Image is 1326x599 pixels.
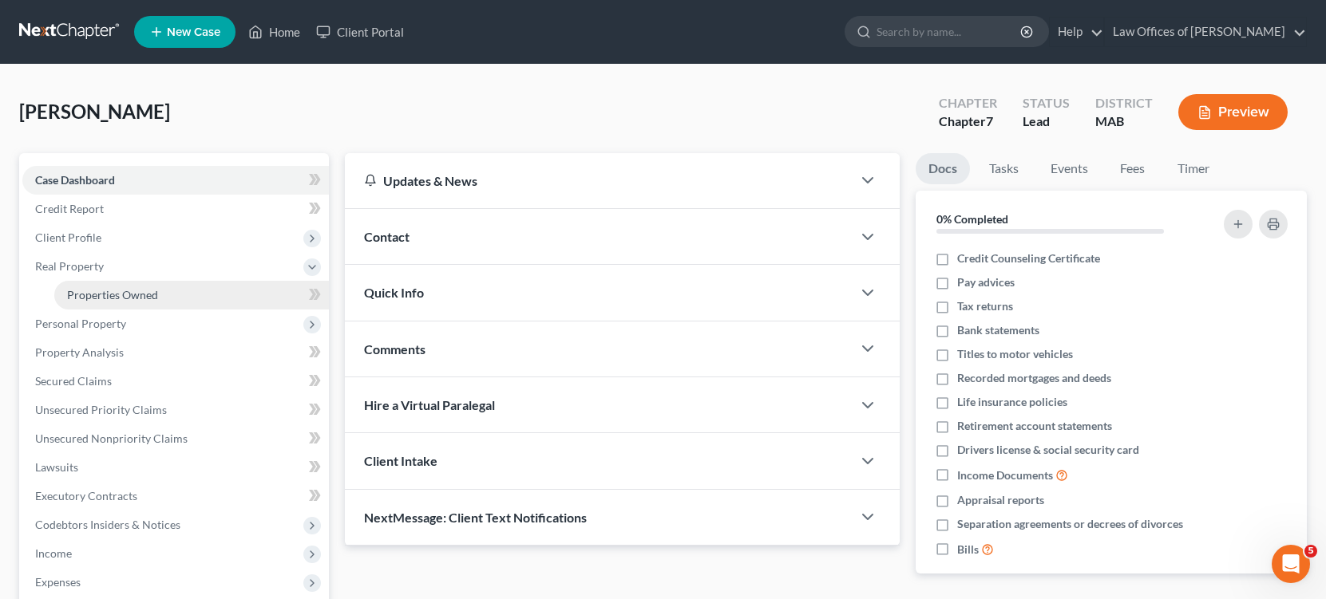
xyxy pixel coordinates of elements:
span: Lawsuits [35,460,78,474]
span: Drivers license & social security card [957,442,1139,458]
span: Executory Contracts [35,489,137,502]
span: Bills [957,542,979,558]
a: Tasks [976,153,1031,184]
strong: 0% Completed [936,212,1008,226]
span: Properties Owned [67,288,158,301]
span: Income [35,546,72,560]
a: Help [1050,18,1103,46]
span: Property Analysis [35,345,124,359]
span: [PERSON_NAME] [19,100,170,123]
a: Lawsuits [22,453,329,482]
span: Separation agreements or decrees of divorces [957,516,1183,532]
span: Client Intake [364,453,437,468]
span: Credit Report [35,202,104,215]
div: MAB [1095,112,1153,131]
div: District [1095,94,1153,112]
div: Chapter [939,94,997,112]
div: Status [1023,94,1070,112]
div: Lead [1023,112,1070,131]
span: Credit Counseling Certificate [957,250,1100,266]
a: Law Offices of [PERSON_NAME] [1105,18,1306,46]
span: Income Documents [957,467,1053,483]
a: Credit Report [22,195,329,223]
a: Events [1038,153,1101,184]
a: Home [240,18,308,46]
span: Unsecured Nonpriority Claims [35,432,188,445]
span: Real Property [35,259,104,273]
a: Unsecured Nonpriority Claims [22,424,329,453]
button: Preview [1178,94,1288,130]
a: Secured Claims [22,367,329,396]
span: Codebtors Insiders & Notices [35,518,180,531]
div: Chapter [939,112,997,131]
a: Unsecured Priority Claims [22,396,329,424]
span: Quick Info [364,285,424,300]
span: Life insurance policies [957,394,1067,410]
span: Appraisal reports [957,492,1044,508]
span: 7 [986,113,993,128]
span: Tax returns [957,298,1013,314]
a: Case Dashboard [22,166,329,195]
span: Secured Claims [35,374,112,388]
div: Updates & News [364,172,832,189]
span: NextMessage: Client Text Notifications [364,510,587,525]
span: Client Profile [35,231,101,244]
a: Properties Owned [54,281,329,309]
a: Executory Contracts [22,482,329,510]
span: Expenses [35,575,81,589]
span: Contact [364,229,410,244]
a: Fees [1107,153,1158,184]
span: Personal Property [35,317,126,330]
span: Pay advices [957,274,1015,290]
a: Docs [916,153,970,184]
span: Comments [364,341,426,357]
a: Property Analysis [22,338,329,367]
span: Unsecured Priority Claims [35,403,167,416]
span: 5 [1304,545,1317,558]
a: Timer [1165,153,1222,184]
span: Titles to motor vehicles [957,346,1073,362]
span: New Case [167,26,220,38]
span: Case Dashboard [35,173,115,187]
span: Recorded mortgages and deeds [957,370,1111,386]
iframe: Intercom live chat [1272,545,1310,583]
span: Bank statements [957,322,1039,338]
span: Retirement account statements [957,418,1112,434]
input: Search by name... [877,17,1023,46]
a: Client Portal [308,18,412,46]
span: Hire a Virtual Paralegal [364,397,495,412]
